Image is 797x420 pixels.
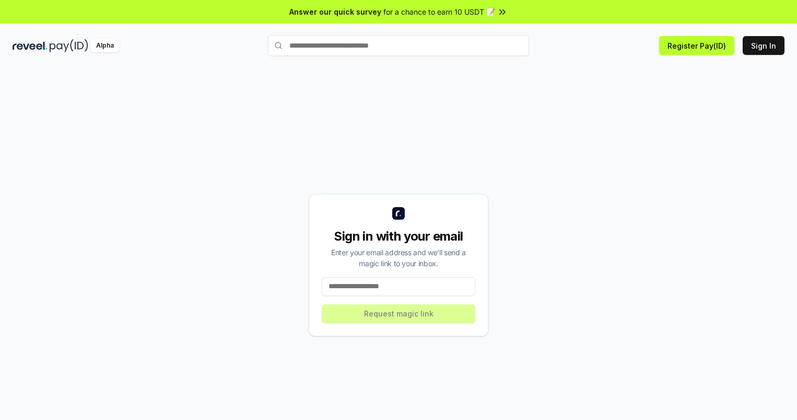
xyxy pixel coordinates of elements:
span: Answer our quick survey [289,6,381,17]
div: Enter your email address and we’ll send a magic link to your inbox. [322,247,475,269]
button: Register Pay(ID) [659,36,734,55]
img: pay_id [50,39,88,52]
div: Alpha [90,39,120,52]
div: Sign in with your email [322,228,475,245]
img: reveel_dark [13,39,48,52]
button: Sign In [743,36,784,55]
span: for a chance to earn 10 USDT 📝 [383,6,495,17]
img: logo_small [392,207,405,220]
